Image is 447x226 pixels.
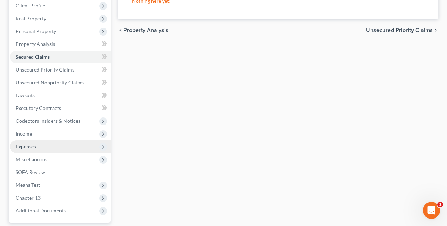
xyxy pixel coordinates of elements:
[16,92,35,98] span: Lawsuits
[16,54,50,60] span: Secured Claims
[16,15,46,21] span: Real Property
[366,27,438,33] button: Unsecured Priority Claims chevron_right
[16,169,45,175] span: SOFA Review
[16,118,80,124] span: Codebtors Insiders & Notices
[10,38,111,51] a: Property Analysis
[16,207,66,214] span: Additional Documents
[16,105,61,111] span: Executory Contracts
[118,27,123,33] i: chevron_left
[16,182,40,188] span: Means Test
[16,131,32,137] span: Income
[16,79,84,85] span: Unsecured Nonpriority Claims
[10,166,111,179] a: SOFA Review
[123,27,169,33] span: Property Analysis
[118,27,169,33] button: chevron_left Property Analysis
[16,28,56,34] span: Personal Property
[16,156,47,162] span: Miscellaneous
[10,102,111,115] a: Executory Contracts
[423,202,440,219] iframe: Intercom live chat
[366,27,433,33] span: Unsecured Priority Claims
[10,76,111,89] a: Unsecured Nonpriority Claims
[10,51,111,63] a: Secured Claims
[10,63,111,76] a: Unsecured Priority Claims
[16,41,55,47] span: Property Analysis
[16,195,41,201] span: Chapter 13
[437,202,443,207] span: 1
[433,27,438,33] i: chevron_right
[16,143,36,149] span: Expenses
[16,2,45,9] span: Client Profile
[16,67,74,73] span: Unsecured Priority Claims
[10,89,111,102] a: Lawsuits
